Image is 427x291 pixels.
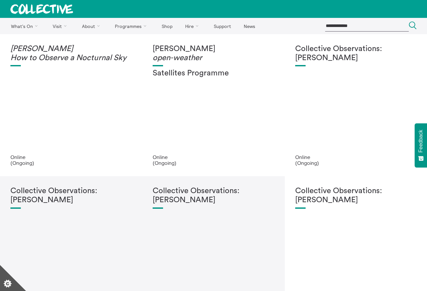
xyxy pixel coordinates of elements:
[10,45,127,62] em: [PERSON_NAME] How to Observe a Nocturnal Sky
[109,18,155,34] a: Programmes
[10,187,132,205] h1: Collective Observations: [PERSON_NAME]
[153,69,274,78] h2: Satellites Programme
[295,45,417,62] h1: Collective Observations: [PERSON_NAME]
[153,45,274,62] h1: [PERSON_NAME]
[295,160,417,166] p: (Ongoing)
[10,160,132,166] p: (Ongoing)
[238,18,261,34] a: News
[153,54,202,62] i: open-weather
[418,130,424,152] span: Feedback
[5,18,46,34] a: What's On
[142,34,284,176] a: NOAA18 20210124093049 Jasmin Schädler adj [PERSON_NAME]open-weather Satellites Programme Online ...
[156,18,178,34] a: Shop
[153,187,274,205] h1: Collective Observations: [PERSON_NAME]
[76,18,108,34] a: About
[180,18,207,34] a: Hire
[47,18,75,34] a: Visit
[295,187,417,205] h1: Collective Observations: [PERSON_NAME]
[295,154,417,160] p: Online
[10,154,132,160] p: Online
[208,18,237,34] a: Support
[415,123,427,167] button: Feedback - Show survey
[285,34,427,176] a: George Meikle Kemp, Speculative view showing the National Monument of Scotland (unbuilt) and Roya...
[153,154,274,160] p: Online
[153,160,274,166] p: (Ongoing)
